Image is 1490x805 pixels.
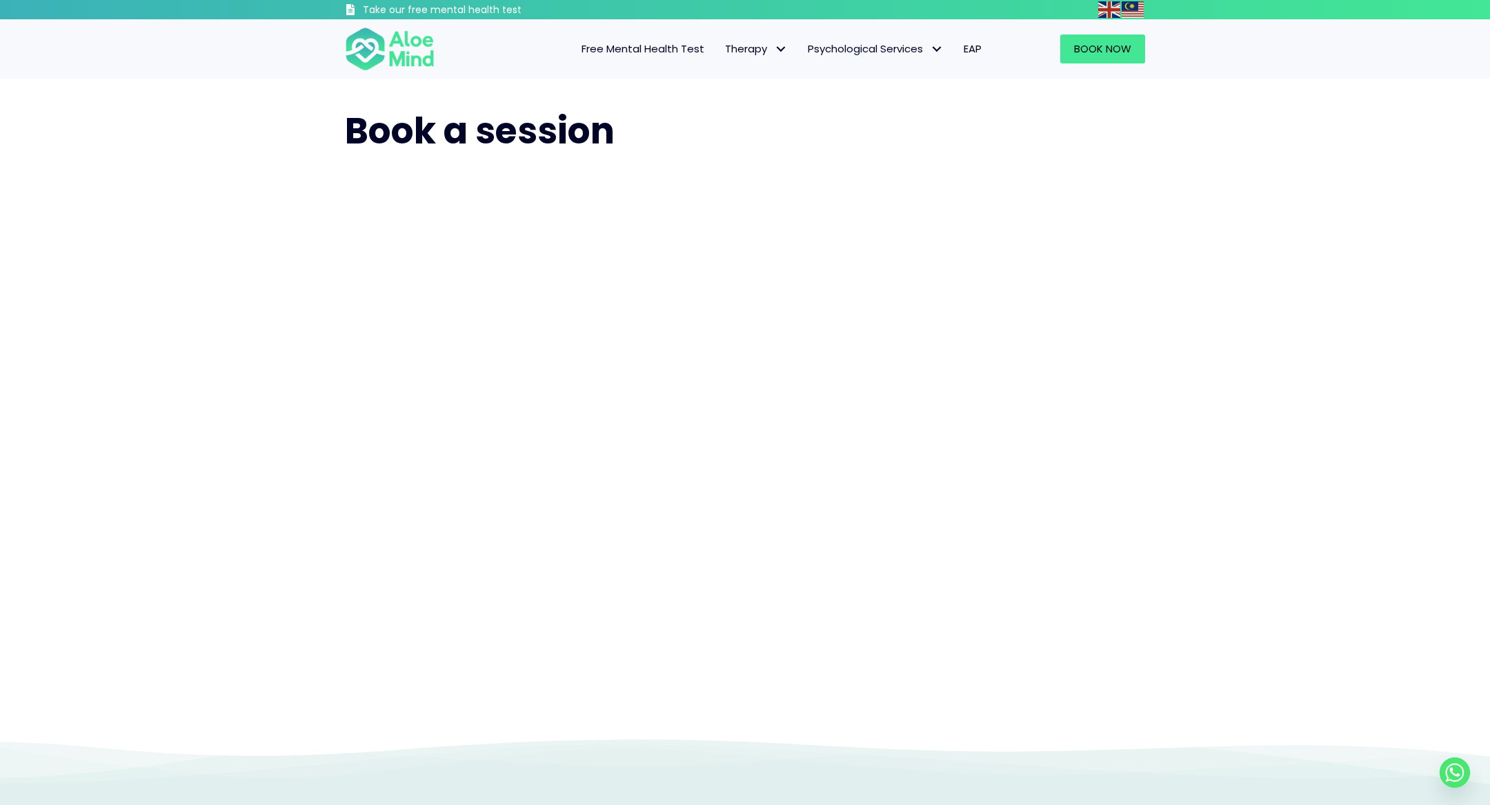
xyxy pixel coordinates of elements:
img: Aloe mind Logo [345,26,435,72]
h3: Take our free mental health test [363,3,595,17]
a: Malay [1122,1,1145,17]
span: Therapy [725,41,787,56]
span: Psychological Services: submenu [926,39,946,59]
img: en [1098,1,1120,18]
iframe: To enrich screen reader interactions, please activate Accessibility in Grammarly extension settings [345,184,1145,706]
span: Free Mental Health Test [582,41,704,56]
span: EAP [964,41,982,56]
a: Whatsapp [1440,757,1470,788]
a: TherapyTherapy: submenu [715,34,797,63]
span: Therapy: submenu [771,39,791,59]
a: Free Mental Health Test [571,34,715,63]
img: ms [1122,1,1144,18]
a: English [1098,1,1122,17]
a: EAP [953,34,992,63]
span: Book a session [345,106,615,156]
span: Book Now [1074,41,1131,56]
a: Psychological ServicesPsychological Services: submenu [797,34,953,63]
span: Psychological Services [808,41,943,56]
a: Take our free mental health test [345,3,595,19]
nav: Menu [453,34,992,63]
a: Book Now [1060,34,1145,63]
